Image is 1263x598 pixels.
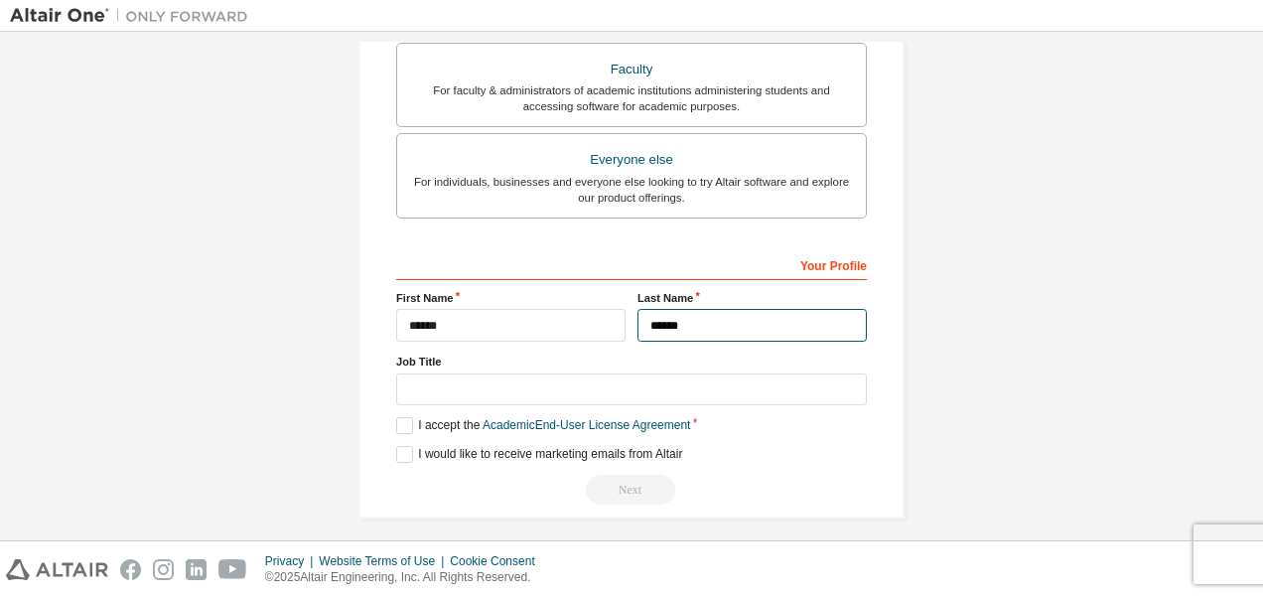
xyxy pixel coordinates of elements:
div: Your Profile [396,248,867,280]
div: Cookie Consent [450,553,546,569]
img: Altair One [10,6,258,26]
label: Job Title [396,354,867,370]
a: Academic End-User License Agreement [483,418,690,432]
div: Read and acccept EULA to continue [396,475,867,505]
img: facebook.svg [120,559,141,580]
label: First Name [396,290,626,306]
img: linkedin.svg [186,559,207,580]
div: Everyone else [409,146,854,174]
label: I accept the [396,417,690,434]
img: instagram.svg [153,559,174,580]
p: © 2025 Altair Engineering, Inc. All Rights Reserved. [265,569,547,586]
div: Faculty [409,56,854,83]
div: For faculty & administrators of academic institutions administering students and accessing softwa... [409,82,854,114]
div: Privacy [265,553,319,569]
img: altair_logo.svg [6,559,108,580]
img: youtube.svg [218,559,247,580]
label: I would like to receive marketing emails from Altair [396,446,682,463]
label: Last Name [637,290,867,306]
div: For individuals, businesses and everyone else looking to try Altair software and explore our prod... [409,174,854,206]
div: Website Terms of Use [319,553,450,569]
